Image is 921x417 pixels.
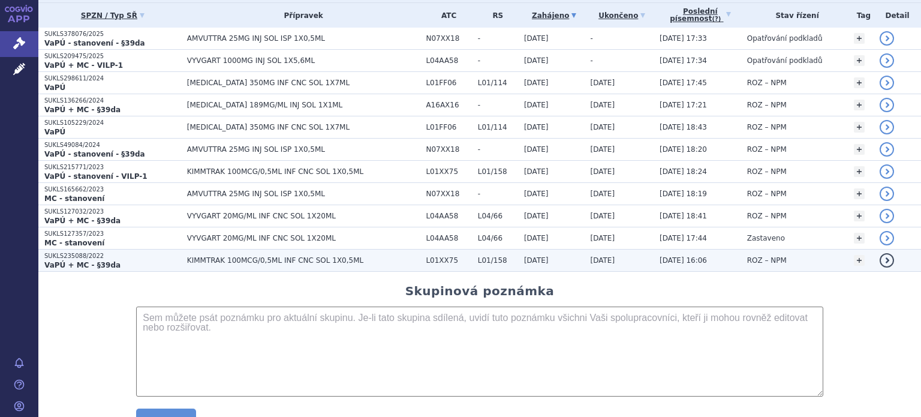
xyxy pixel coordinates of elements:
span: Zastaveno [747,234,785,242]
span: [DATE] 18:43 [660,123,707,131]
span: AMVUTTRA 25MG INJ SOL ISP 1X0,5ML [187,190,420,198]
span: L04/66 [478,212,518,220]
a: SPZN / Typ SŘ [44,7,181,24]
span: [DATE] [524,34,549,43]
span: [DATE] [591,79,615,87]
span: [DATE] [591,212,615,220]
span: VYVGART 20MG/ML INF CNC SOL 1X20ML [187,234,420,242]
a: Zahájeno [524,7,585,24]
span: L04AA58 [426,56,471,65]
span: L04AA58 [426,212,471,220]
a: detail [880,98,894,112]
span: ROZ – NPM [747,167,787,176]
span: [DATE] [524,190,549,198]
span: [DATE] [524,101,549,109]
span: ROZ – NPM [747,101,787,109]
span: L01/158 [478,256,518,265]
span: ROZ – NPM [747,190,787,198]
span: - [478,101,518,109]
strong: VaPÚ - stanovení - §39da [44,39,145,47]
span: N07XX18 [426,145,471,154]
a: + [854,211,865,221]
strong: VaPÚ [44,83,65,92]
span: [DATE] 17:33 [660,34,707,43]
a: detail [880,31,894,46]
span: [MEDICAL_DATA] 189MG/ML INJ SOL 1X1ML [187,101,420,109]
strong: MC - stanovení [44,239,104,247]
a: Poslednípísemnost(?) [660,3,741,28]
a: detail [880,209,894,223]
span: L04AA58 [426,234,471,242]
a: + [854,55,865,66]
span: N07XX18 [426,190,471,198]
p: SUKLS298611/2024 [44,74,181,83]
abbr: (?) [712,16,721,23]
a: + [854,33,865,44]
span: Opatřování podkladů [747,56,823,65]
span: KIMMTRAK 100MCG/0,5ML INF CNC SOL 1X0,5ML [187,167,420,176]
span: [DATE] 17:21 [660,101,707,109]
th: Stav řízení [741,3,848,28]
strong: VaPÚ - stanovení - VILP-1 [44,172,148,181]
span: VYVGART 1000MG INJ SOL 1X5,6ML [187,56,420,65]
span: Opatřování podkladů [747,34,823,43]
span: [DATE] [524,234,549,242]
span: KIMMTRAK 100MCG/0,5ML INF CNC SOL 1X0,5ML [187,256,420,265]
strong: MC - stanovení [44,194,104,203]
span: - [478,190,518,198]
span: - [591,34,593,43]
span: [DATE] [591,123,615,131]
span: ROZ – NPM [747,79,787,87]
span: [DATE] 18:19 [660,190,707,198]
a: + [854,144,865,155]
a: detail [880,120,894,134]
span: [DATE] [524,145,549,154]
a: detail [880,187,894,201]
span: ROZ – NPM [747,212,787,220]
strong: VaPÚ + MC - §39da [44,217,121,225]
a: + [854,255,865,266]
span: [DATE] [591,190,615,198]
span: L01/114 [478,79,518,87]
span: [DATE] 17:34 [660,56,707,65]
th: ATC [420,3,471,28]
span: - [478,145,518,154]
span: [DATE] 17:44 [660,234,707,242]
span: [DATE] [524,167,549,176]
a: detail [880,76,894,90]
span: ROZ – NPM [747,256,787,265]
span: A16AX16 [426,101,471,109]
span: [DATE] 16:06 [660,256,707,265]
a: detail [880,53,894,68]
p: SUKLS209475/2025 [44,52,181,61]
p: SUKLS136266/2024 [44,97,181,105]
strong: VaPÚ - stanovení - §39da [44,150,145,158]
span: L04/66 [478,234,518,242]
th: Přípravek [181,3,420,28]
span: [DATE] 17:45 [660,79,707,87]
a: detail [880,164,894,179]
a: + [854,122,865,133]
span: ROZ – NPM [747,123,787,131]
span: ROZ – NPM [747,145,787,154]
span: N07XX18 [426,34,471,43]
p: SUKLS127357/2023 [44,230,181,238]
span: [MEDICAL_DATA] 350MG INF CNC SOL 1X7ML [187,79,420,87]
th: Detail [874,3,921,28]
a: detail [880,231,894,245]
a: + [854,100,865,110]
p: SUKLS105229/2024 [44,119,181,127]
span: [DATE] 18:41 [660,212,707,220]
span: [MEDICAL_DATA] 350MG INF CNC SOL 1X7ML [187,123,420,131]
span: L01/158 [478,167,518,176]
p: SUKLS235088/2022 [44,252,181,260]
span: [DATE] 18:24 [660,167,707,176]
p: SUKLS49084/2024 [44,141,181,149]
h2: Skupinová poznámka [405,284,555,298]
span: [DATE] [591,234,615,242]
span: - [478,56,518,65]
span: L01XX75 [426,167,471,176]
a: Ukončeno [591,7,654,24]
span: [DATE] [524,79,549,87]
span: [DATE] [591,167,615,176]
